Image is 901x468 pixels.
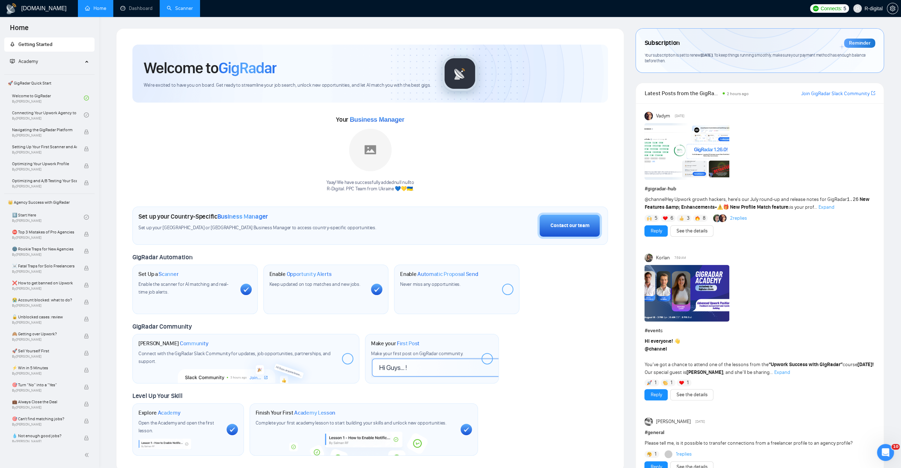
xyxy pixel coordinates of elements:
[84,300,89,305] span: lock
[12,229,77,236] span: ⛔ Top 3 Mistakes of Pro Agencies
[84,180,89,185] span: lock
[887,3,898,14] button: setting
[5,195,94,209] span: 👑 Agency Success with GigRadar
[12,150,77,155] span: By [PERSON_NAME]
[676,227,707,235] a: See the details
[138,281,228,295] span: Enable the scanner for AI matching and real-time job alerts.
[550,222,589,230] div: Contact our team
[4,23,34,37] span: Home
[644,112,653,120] img: Vadym
[12,405,77,410] span: By [PERSON_NAME]
[138,213,268,220] h1: Set up your Country-Specific
[877,444,894,461] iframe: Intercom live chat
[12,287,77,291] span: By [PERSON_NAME]
[537,213,602,239] button: Contact our team
[647,216,652,221] img: 🙌
[656,254,670,262] span: Korlan
[371,340,420,347] h1: Make your
[818,204,834,210] span: Expand
[12,270,77,274] span: By [PERSON_NAME]
[158,409,181,416] span: Academy
[713,214,721,222] img: Alex B
[400,271,478,278] h1: Enable
[12,209,84,225] a: 1️⃣ Start HereBy[PERSON_NAME]
[5,76,94,90] span: 🚀 GigRadar Quick Start
[178,351,314,383] img: slackcommunity-bg.png
[730,204,789,210] strong: New Profile Match feature:
[18,58,38,64] span: Academy
[644,346,667,352] span: @channel
[12,160,77,167] span: Optimizing Your Upwork Profile
[269,271,332,278] h1: Enable
[284,432,443,455] img: academy-bg.png
[844,39,875,48] div: Reminder
[663,216,668,221] img: ❤️
[655,215,657,222] span: 5
[644,338,873,375] span: You’ve got a chance to attend one of the lessons from the course Our special guest is , and she’l...
[644,417,653,426] img: Pavel
[269,281,360,287] span: Keep updated on top matches and new jobs.
[4,37,95,52] li: Getting Started
[84,283,89,288] span: lock
[887,6,898,11] a: setting
[218,58,276,77] span: GigRadar
[774,369,790,375] span: Expand
[891,444,900,450] span: 10
[84,112,89,117] span: check-circle
[84,435,89,440] span: lock
[679,216,684,221] img: 👍
[13,27,104,34] p: Message from Mariia, sent 1w ago
[644,225,668,237] button: Reply
[644,123,729,180] img: F09AC4U7ATU-image.png
[674,338,680,344] span: 👋
[12,371,77,376] span: By [PERSON_NAME]
[843,5,846,12] span: 5
[12,296,77,304] span: 😭 Account blocked: what to do?
[84,163,89,168] span: lock
[84,232,89,237] span: lock
[84,401,89,406] span: lock
[144,58,276,77] h1: Welcome to
[12,126,77,133] span: Navigating the GigRadar Platform
[326,186,414,192] p: R-Digital. PPC Team from Ukraine 💙💛🇺🇦 .
[12,304,77,308] span: By [PERSON_NAME]
[400,281,460,287] span: Never miss any opportunities.
[12,439,77,444] span: By [PERSON_NAME]
[12,337,77,342] span: By [PERSON_NAME]
[84,317,89,322] span: lock
[644,265,729,322] img: F09ASNL5WRY-GR%20Academy%20-%20Tamara%20Levit.png
[656,418,691,426] span: [PERSON_NAME]
[138,351,331,364] span: Connect with the GigRadar Slack Community for updates, job opportunities, partnerships, and support.
[350,116,404,123] span: Business Manager
[84,385,89,389] span: lock
[12,143,77,150] span: Setting Up Your First Scanner and Auto-Bidder
[167,5,193,11] a: searchScanner
[12,347,77,354] span: 🚀 Sell Yourself First
[84,266,89,271] span: lock
[871,90,875,97] a: export
[326,179,414,193] div: Yaay! We have successfully added null null to
[695,418,705,425] span: [DATE]
[256,409,335,416] h1: Finish Your First
[12,364,77,371] span: ⚡ Win in 5 Minutes
[675,113,684,119] span: [DATE]
[138,420,214,434] span: Open the Academy and open the first lesson.
[286,271,331,278] span: Opportunity Alerts
[12,107,84,123] a: Connecting Your Upwork Agency to GigRadarBy[PERSON_NAME]
[144,82,431,89] span: We're excited to have you on board. Get ready to streamline your job search, unlock new opportuni...
[12,388,77,393] span: By [PERSON_NAME]
[871,90,875,96] span: export
[676,391,707,399] a: See the details
[132,323,192,330] span: GigRadar Community
[857,362,873,368] strong: [DATE]!
[12,381,77,388] span: 🎯 Turn “No” into a “Yes”
[655,451,656,458] span: 1
[727,91,749,96] span: 2 hours ago
[12,262,77,270] span: ☠️ Fatal Traps for Solo Freelancers
[676,451,692,458] a: 1replies
[644,327,875,335] h1: # events
[647,380,652,385] img: 🚀
[6,3,17,15] img: logo
[138,225,417,231] span: Set up your [GEOGRAPHIC_DATA] or [GEOGRAPHIC_DATA] Business Manager to access country-specific op...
